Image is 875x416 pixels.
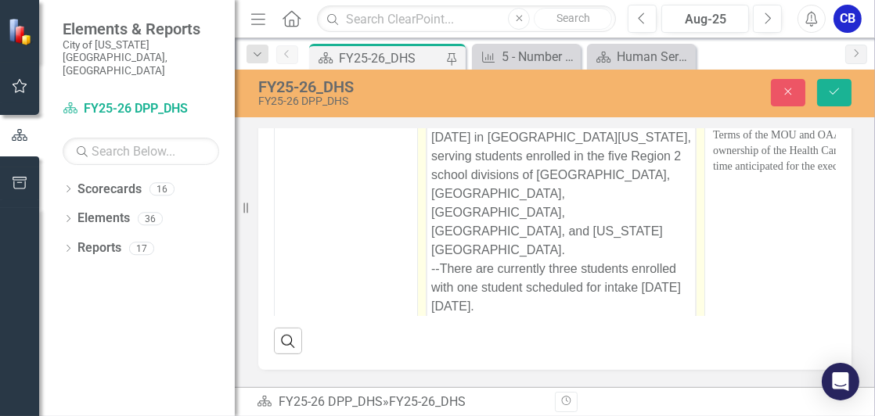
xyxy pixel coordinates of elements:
div: Open Intercom Messenger [822,363,859,400]
div: FY25-26_DHS [258,78,577,95]
div: Aug-25 [667,10,744,29]
div: 17 [129,242,154,255]
div: FY25-26_DHS [339,48,442,68]
span: Elements & Reports [63,20,219,38]
div: FY25-26_DHS [389,394,466,409]
input: Search Below... [63,138,219,165]
a: Reports [77,239,121,257]
button: Aug-25 [661,5,749,33]
a: Scorecards [77,181,142,199]
div: FY25-26 DPP_DHS [258,95,577,107]
a: FY25-26 DPP_DHS [279,394,383,409]
a: FY25-26 DPP_DHS [63,100,219,118]
div: 16 [149,182,175,195]
iframe: Rich Text Area [427,82,695,355]
a: Human Services [591,47,692,66]
button: CB [834,5,862,33]
a: Elements [77,210,130,228]
div: Human Services [617,47,692,66]
img: ClearPoint Strategy [8,18,35,45]
a: 5 - Number of staff surveys returned at each target (30, 60, 90 days) [476,47,577,66]
div: » [257,393,543,411]
div: 36 [138,212,163,225]
button: Search [534,8,612,30]
div: 5 - Number of staff surveys returned at each target (30, 60, 90 days) [502,47,577,66]
small: City of [US_STATE][GEOGRAPHIC_DATA], [GEOGRAPHIC_DATA] [63,38,219,77]
input: Search ClearPoint... [317,5,616,33]
span: Search [556,12,590,24]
